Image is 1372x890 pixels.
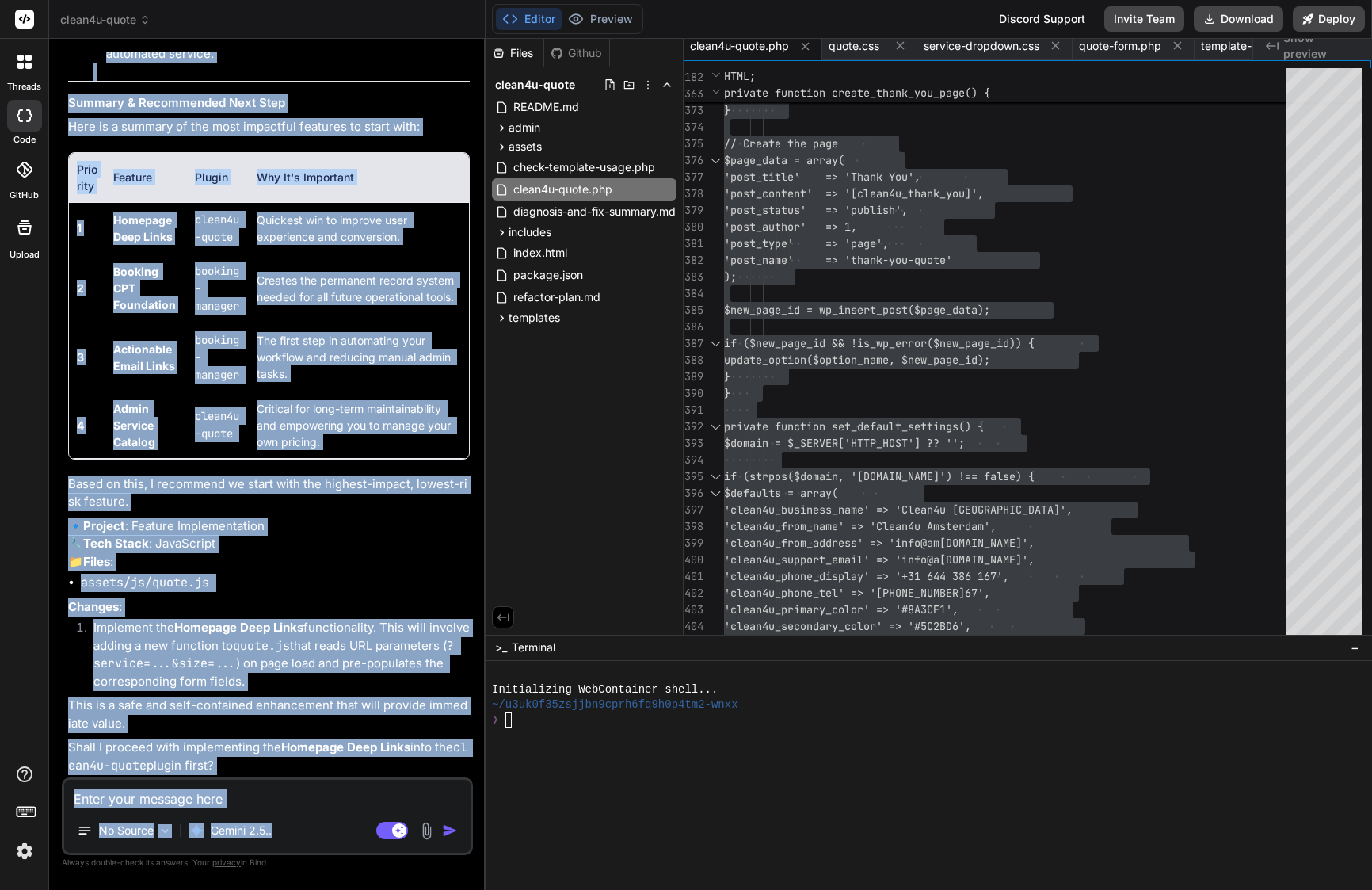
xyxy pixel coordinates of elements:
span: templates [509,310,560,326]
p: Gemini 2.5.. [211,823,272,838]
th: Why It's Important [249,153,469,203]
button: Preview [562,8,639,30]
span: Show preview [1283,30,1359,62]
span: 'clean4u_phone_display' => '+31 64 [724,569,939,583]
span: 'post_title' => 'Thank You', [724,170,920,184]
div: 378 [684,185,703,202]
span: $domain = $_SERVER['HTTP_HOST'] ?? ''; [724,436,965,450]
div: Click to collapse the range. [705,418,726,435]
span: private function set_default_settings() { [724,419,984,434]
code: booking-manager [195,264,239,313]
button: Deploy [1293,6,1365,32]
span: − [1351,640,1359,655]
img: Gemini 2.5 Pro [189,823,204,838]
span: u [GEOGRAPHIC_DATA]', [939,502,1073,517]
div: 390 [684,385,703,402]
div: Click to collapse the range. [705,335,726,352]
p: Here is a summary of the most impactful features to start with: [68,118,470,136]
span: HTML; [724,69,756,83]
div: Discord Support [989,6,1095,32]
span: privacy [212,858,241,867]
span: 'post_type' => 'page', [724,236,889,250]
button: Editor [496,8,562,30]
strong: 1 [77,221,82,235]
strong: Project [83,518,125,533]
strong: Homepage Deep Links [113,213,174,243]
div: 395 [684,468,703,485]
span: admin [509,120,540,136]
div: 388 [684,352,703,369]
label: code [13,133,36,147]
div: 379 [684,202,703,219]
div: 394 [684,452,703,468]
span: [DOMAIN_NAME]', [939,536,1035,550]
span: 182 [684,69,703,86]
span: BD6', [939,619,971,633]
span: 'clean4u_secondary_color' => '#5C2 [724,619,939,633]
span: refactor-plan.md [512,288,602,307]
span: template-loader.php [1201,38,1307,54]
span: 67', [965,586,990,600]
strong: Actionable Email Links [113,342,175,372]
span: 'clean4u_from_address' => 'info@am [724,536,939,550]
th: Priority [69,153,105,203]
div: 375 [684,136,703,152]
td: Critical for long-term maintainability and empowering you to manage your own pricing. [249,392,469,458]
span: index.html [512,243,569,262]
div: Click to collapse the range. [705,152,726,169]
td: Quickest win to improve user experience and conversion. [249,202,469,254]
span: clean4u-quote.php [512,180,614,199]
span: 'clean4u_support_email' => 'info@a [724,552,939,567]
span: if ($new_page_id && !is_wp_error($new_page [724,336,990,350]
span: _id)) { [990,336,1035,350]
span: service-dropdown.css [924,38,1039,54]
span: 'post_status' => 'publish', [724,203,908,217]
p: No Source [99,823,154,838]
span: Initializing WebContainer shell... [492,682,718,697]
span: $new_page_id = wp_insert_post($page_data); [724,303,990,317]
label: Upload [10,248,40,262]
span: // Create the page [724,136,838,151]
div: 399 [684,535,703,552]
img: settings [11,838,38,865]
code: clean4u-quote [195,409,239,441]
th: Feature [105,153,186,203]
span: >_ [495,640,507,655]
span: clean4u-quote.php [690,38,789,54]
strong: Homepage Deep Links [281,739,410,754]
div: 387 [684,335,703,352]
button: − [1347,635,1362,660]
p: : [68,598,470,617]
span: assets [509,139,542,155]
span: update_option($option_name, $new_page_ [724,353,965,367]
span: 'clean4u_business_name' => 'Clean4 [724,502,939,517]
div: 391 [684,402,703,418]
code: quote.js [233,638,290,654]
div: 380 [684,219,703,235]
span: if (strpos($domain, '[DOMAIN_NAME] [724,469,939,483]
span: README.md [512,97,581,117]
div: 398 [684,518,703,535]
div: 389 [684,369,703,385]
span: quote-form.php [1079,38,1161,54]
div: 377 [684,169,703,185]
div: 373 [684,102,703,119]
div: 403 [684,602,703,618]
span: ~/u3uk0f35zsjjbn9cprh6fq9h0p4tm2-wnxx [492,697,737,712]
strong: Admin Service Catalog [113,402,156,449]
div: 376 [684,152,703,169]
div: 396 [684,485,703,502]
strong: Changes [68,599,119,614]
code: clean4u-quote [195,212,239,244]
img: icon [442,823,458,838]
span: private function create_thank_you_page() { [724,86,990,100]
span: clean4u-quote [495,77,575,93]
div: 382 [684,252,703,269]
span: diagnosis-and-fix-summary.md [512,202,677,221]
span: id); [965,353,990,367]
button: Invite Team [1104,6,1184,32]
li: Implement the functionality. This will involve adding a new function to that reads URL parameters... [81,619,470,690]
label: threads [7,80,41,94]
td: Creates the permanent record system needed for all future operational tools. [249,254,469,323]
div: 397 [684,502,703,518]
